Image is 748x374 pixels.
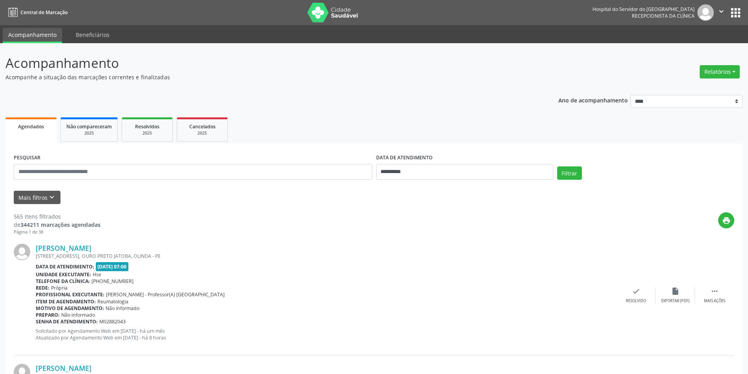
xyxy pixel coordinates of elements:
i: print [722,216,731,225]
div: 565 itens filtrados [14,212,101,221]
label: PESQUISAR [14,152,40,164]
button:  [714,4,729,21]
button: Mais filtroskeyboard_arrow_down [14,191,60,204]
div: Hospital do Servidor do [GEOGRAPHIC_DATA] [593,6,695,13]
div: 2025 [66,130,112,136]
a: Central de Marcação [5,6,68,19]
a: Acompanhamento [3,28,62,43]
i:  [710,287,719,296]
i: keyboard_arrow_down [48,193,56,202]
div: Resolvido [626,298,646,304]
button: apps [729,6,743,20]
button: Filtrar [557,166,582,180]
i: check [632,287,640,296]
span: Não informado [106,305,139,312]
b: Item de agendamento: [36,298,96,305]
b: Preparo: [36,312,60,318]
span: Não informado [61,312,95,318]
span: M02882043 [99,318,126,325]
div: 2025 [183,130,222,136]
div: Mais ações [704,298,725,304]
button: print [718,212,734,228]
span: [DATE] 07:00 [96,262,129,271]
span: [PHONE_NUMBER] [91,278,134,285]
p: Acompanhamento [5,53,521,73]
a: [PERSON_NAME] [36,364,91,372]
img: img [697,4,714,21]
span: Resolvidos [135,123,159,130]
div: de [14,221,101,229]
span: Reumatologia [97,298,128,305]
a: [PERSON_NAME] [36,244,91,252]
b: Rede: [36,285,49,291]
b: Unidade executante: [36,271,91,278]
span: Não compareceram [66,123,112,130]
div: 2025 [128,130,167,136]
strong: 344211 marcações agendadas [20,221,101,228]
a: Beneficiários [70,28,115,42]
span: Recepcionista da clínica [632,13,695,19]
div: Exportar (PDF) [661,298,689,304]
button: Relatórios [700,65,740,78]
b: Motivo de agendamento: [36,305,104,312]
p: Ano de acompanhamento [558,95,628,105]
img: img [14,244,30,260]
span: Central de Marcação [20,9,68,16]
b: Senha de atendimento: [36,318,98,325]
span: Cancelados [189,123,216,130]
b: Data de atendimento: [36,263,94,270]
p: Acompanhe a situação das marcações correntes e finalizadas [5,73,521,81]
div: [STREET_ADDRESS], OURO PRETO JATOBA, OLINDA - PE [36,253,616,259]
i: insert_drive_file [671,287,680,296]
p: Solicitado por Agendamento Web em [DATE] - há um mês Atualizado por Agendamento Web em [DATE] - h... [36,328,616,341]
span: Própria [51,285,68,291]
label: DATA DE ATENDIMENTO [376,152,433,164]
b: Telefone da clínica: [36,278,90,285]
b: Profissional executante: [36,291,104,298]
span: Hse [93,271,101,278]
i:  [717,7,726,16]
span: [PERSON_NAME] - Professor(A) [GEOGRAPHIC_DATA] [106,291,225,298]
div: Página 1 de 38 [14,229,101,235]
span: Agendados [18,123,44,130]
